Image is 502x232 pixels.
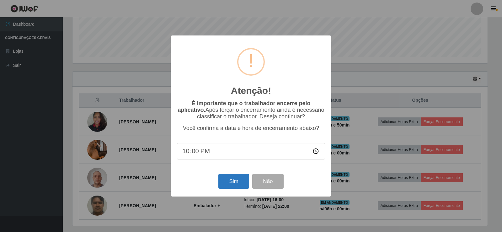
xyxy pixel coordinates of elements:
p: Você confirma a data e hora de encerramento abaixo? [177,125,325,132]
button: Sim [218,174,249,189]
p: Após forçar o encerramento ainda é necessário classificar o trabalhador. Deseja continuar? [177,100,325,120]
h2: Atenção! [231,85,271,96]
button: Não [252,174,283,189]
b: É importante que o trabalhador encerre pelo aplicativo. [178,100,310,113]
